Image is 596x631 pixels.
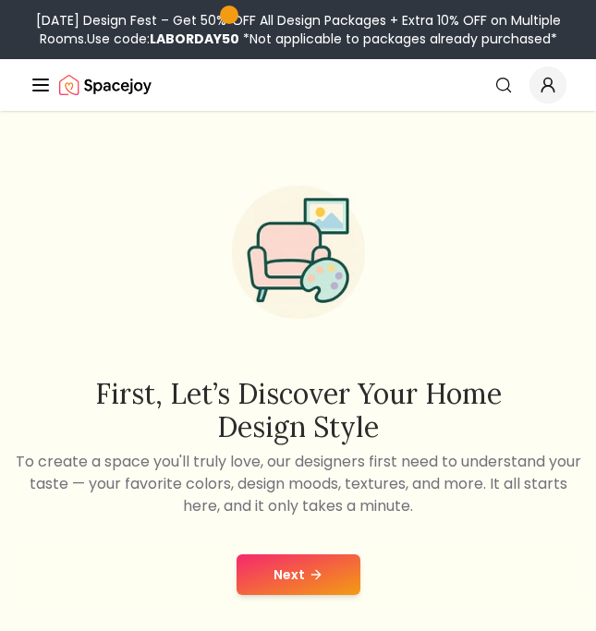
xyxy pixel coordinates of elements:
span: Use code: [87,30,239,48]
img: Start Style Quiz Illustration [210,164,387,341]
div: [DATE] Design Fest – Get 50% OFF All Design Packages + Extra 10% OFF on Multiple Rooms. [7,11,589,48]
img: Spacejoy Logo [59,67,152,103]
span: *Not applicable to packages already purchased* [239,30,557,48]
h2: First, let’s discover your home design style [15,377,581,443]
button: Next [237,554,360,595]
b: LABORDAY50 [150,30,239,48]
a: Spacejoy [59,67,152,103]
p: To create a space you'll truly love, our designers first need to understand your taste — your fav... [15,451,581,517]
nav: Global [30,59,566,111]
